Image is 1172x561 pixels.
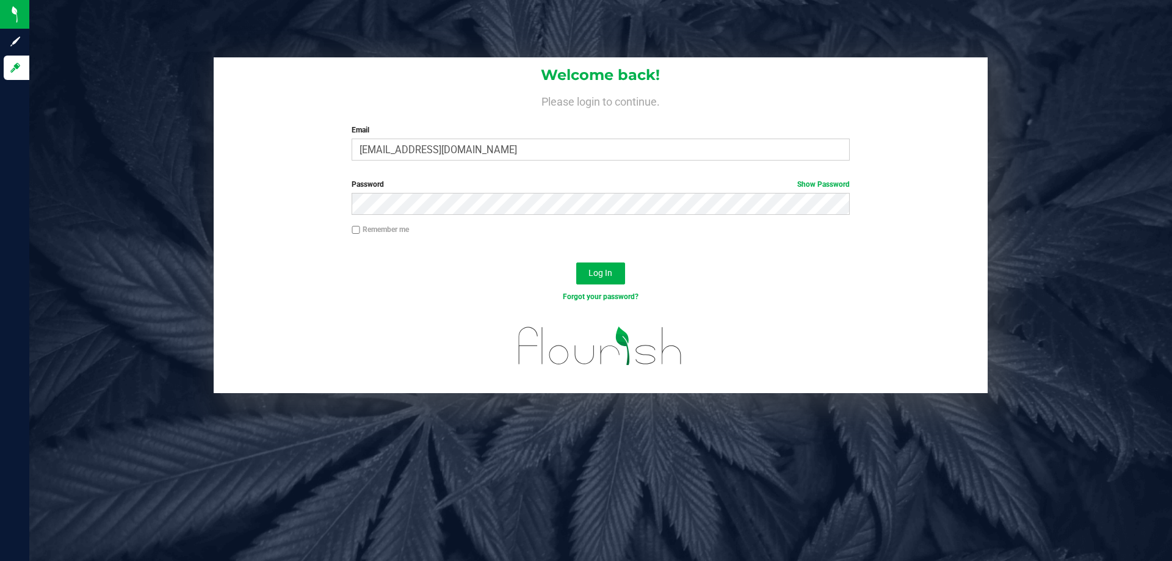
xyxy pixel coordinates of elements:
[352,226,360,234] input: Remember me
[214,67,988,83] h1: Welcome back!
[352,180,384,189] span: Password
[9,35,21,48] inline-svg: Sign up
[352,125,849,136] label: Email
[588,268,612,278] span: Log In
[9,62,21,74] inline-svg: Log in
[563,292,638,301] a: Forgot your password?
[214,93,988,107] h4: Please login to continue.
[504,315,697,377] img: flourish_logo.svg
[352,224,409,235] label: Remember me
[576,262,625,284] button: Log In
[797,180,850,189] a: Show Password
